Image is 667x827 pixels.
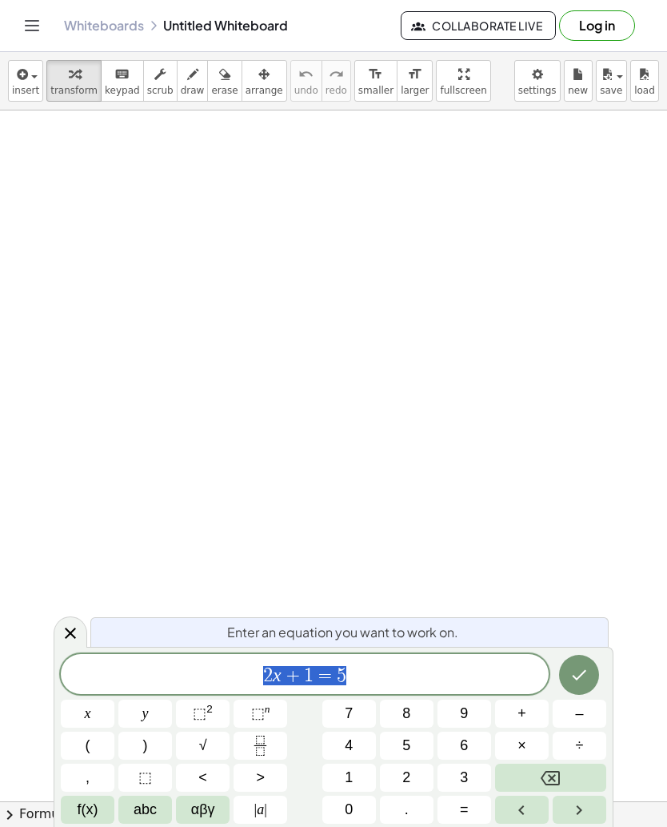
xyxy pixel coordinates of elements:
button: Plus [495,700,549,728]
span: + [517,703,526,725]
span: load [634,85,655,96]
span: 9 [460,703,468,725]
button: settings [514,60,561,102]
button: Alphabet [118,796,172,824]
i: keyboard [114,65,130,84]
button: 6 [437,732,491,760]
span: ⬚ [193,705,206,721]
span: 4 [345,735,353,757]
span: × [517,735,526,757]
span: x [85,703,91,725]
span: abc [134,799,157,821]
button: transform [46,60,102,102]
button: x [61,700,114,728]
span: larger [401,85,429,96]
span: 5 [337,666,346,685]
span: = [460,799,469,821]
button: Absolute value [234,796,287,824]
span: insert [12,85,39,96]
button: , [61,764,114,792]
span: a [254,799,267,821]
span: + [282,666,305,685]
span: , [86,767,90,789]
button: 3 [437,764,491,792]
button: format_sizelarger [397,60,433,102]
button: keyboardkeypad [101,60,144,102]
span: > [256,767,265,789]
span: 1 [304,666,314,685]
i: redo [329,65,344,84]
span: ⬚ [138,767,152,789]
button: 7 [322,700,376,728]
span: | [254,801,258,817]
button: Minus [553,700,606,728]
button: Greek alphabet [176,796,230,824]
button: Divide [553,732,606,760]
span: fullscreen [440,85,486,96]
span: ( [86,735,90,757]
span: 3 [460,767,468,789]
span: arrange [246,85,283,96]
button: undoundo [290,60,322,102]
span: ⬚ [251,705,265,721]
button: Square root [176,732,230,760]
button: Left arrow [495,796,549,824]
button: 4 [322,732,376,760]
button: save [596,60,627,102]
span: 8 [402,703,410,725]
span: . [405,799,409,821]
button: erase [207,60,242,102]
button: redoredo [322,60,351,102]
span: 1 [345,767,353,789]
button: 2 [380,764,433,792]
span: settings [518,85,557,96]
sup: 2 [206,703,213,715]
button: 9 [437,700,491,728]
span: new [568,85,588,96]
button: Equals [437,796,491,824]
span: transform [50,85,98,96]
span: save [600,85,622,96]
button: ( [61,732,114,760]
button: Toggle navigation [19,13,45,38]
sup: n [265,703,270,715]
button: Greater than [234,764,287,792]
button: Times [495,732,549,760]
a: Whiteboards [64,18,144,34]
button: . [380,796,433,824]
span: – [575,703,583,725]
button: Superscript [234,700,287,728]
button: load [630,60,659,102]
button: insert [8,60,43,102]
button: Right arrow [553,796,606,824]
button: Squared [176,700,230,728]
span: ) [143,735,148,757]
span: undo [294,85,318,96]
span: 0 [345,799,353,821]
button: 5 [380,732,433,760]
span: keypad [105,85,140,96]
i: format_size [407,65,422,84]
span: smaller [358,85,393,96]
span: Enter an equation you want to work on. [227,623,458,642]
span: √ [199,735,207,757]
span: scrub [147,85,174,96]
button: 1 [322,764,376,792]
button: Done [559,655,599,695]
button: fullscreen [436,60,490,102]
span: draw [181,85,205,96]
i: undo [298,65,314,84]
span: 6 [460,735,468,757]
button: Functions [61,796,114,824]
var: x [273,664,282,685]
span: | [264,801,267,817]
button: format_sizesmaller [354,60,397,102]
button: scrub [143,60,178,102]
span: 7 [345,703,353,725]
button: Placeholder [118,764,172,792]
button: 8 [380,700,433,728]
span: y [142,703,149,725]
button: Backspace [495,764,606,792]
span: 2 [402,767,410,789]
span: f(x) [78,799,98,821]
